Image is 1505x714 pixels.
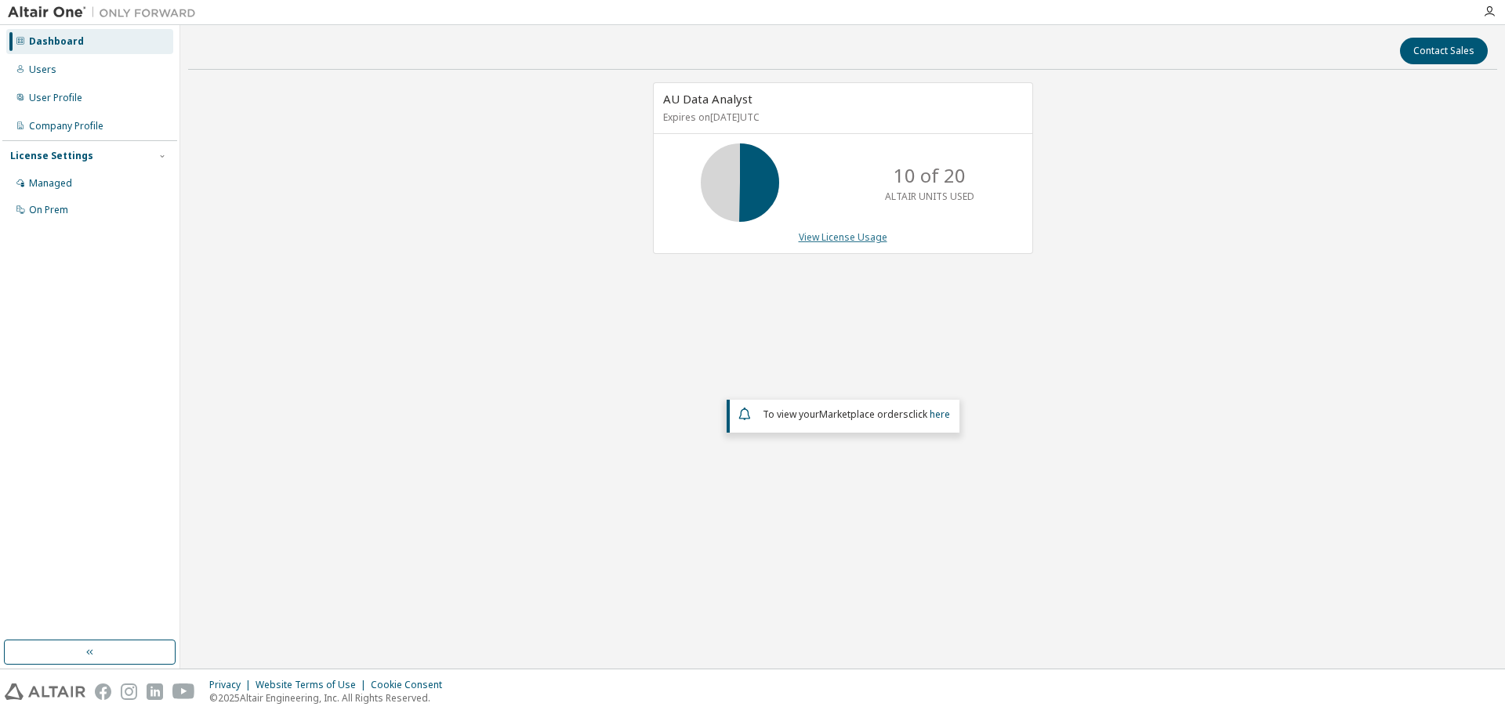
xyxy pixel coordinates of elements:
div: User Profile [29,92,82,104]
div: Website Terms of Use [256,679,371,691]
img: instagram.svg [121,683,137,700]
button: Contact Sales [1400,38,1488,64]
em: Marketplace orders [819,408,908,421]
div: Dashboard [29,35,84,48]
p: 10 of 20 [894,162,966,189]
a: View License Usage [799,230,887,244]
div: Cookie Consent [371,679,451,691]
img: Altair One [8,5,204,20]
span: AU Data Analyst [663,91,752,107]
div: On Prem [29,204,68,216]
p: Expires on [DATE] UTC [663,111,1019,124]
a: here [930,408,950,421]
p: © 2025 Altair Engineering, Inc. All Rights Reserved. [209,691,451,705]
div: Users [29,63,56,76]
img: youtube.svg [172,683,195,700]
div: Privacy [209,679,256,691]
div: Company Profile [29,120,103,132]
img: facebook.svg [95,683,111,700]
img: altair_logo.svg [5,683,85,700]
div: License Settings [10,150,93,162]
div: Managed [29,177,72,190]
span: To view your click [763,408,950,421]
img: linkedin.svg [147,683,163,700]
p: ALTAIR UNITS USED [885,190,974,203]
